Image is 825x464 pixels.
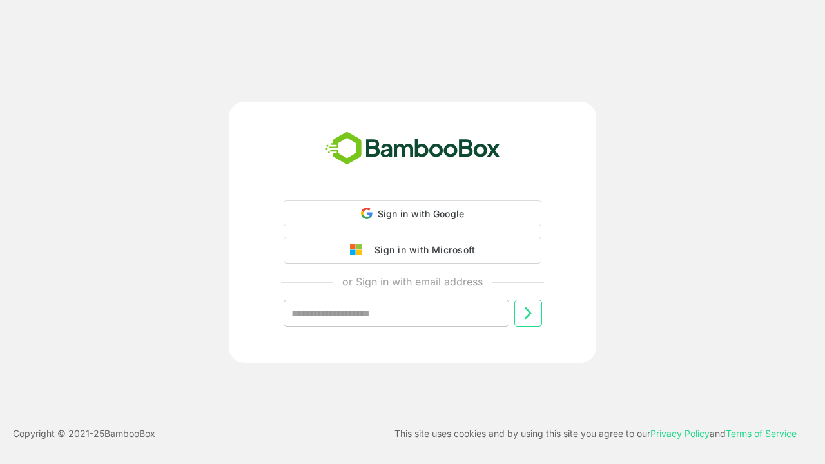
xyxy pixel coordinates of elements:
a: Privacy Policy [650,428,710,439]
p: Copyright © 2021- 25 BambooBox [13,426,155,441]
p: This site uses cookies and by using this site you agree to our and [394,426,797,441]
a: Terms of Service [726,428,797,439]
img: google [350,244,368,256]
span: Sign in with Google [378,208,465,219]
div: Sign in with Google [284,200,541,226]
div: Sign in with Microsoft [368,242,475,258]
p: or Sign in with email address [342,274,483,289]
img: bamboobox [318,128,507,170]
button: Sign in with Microsoft [284,237,541,264]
